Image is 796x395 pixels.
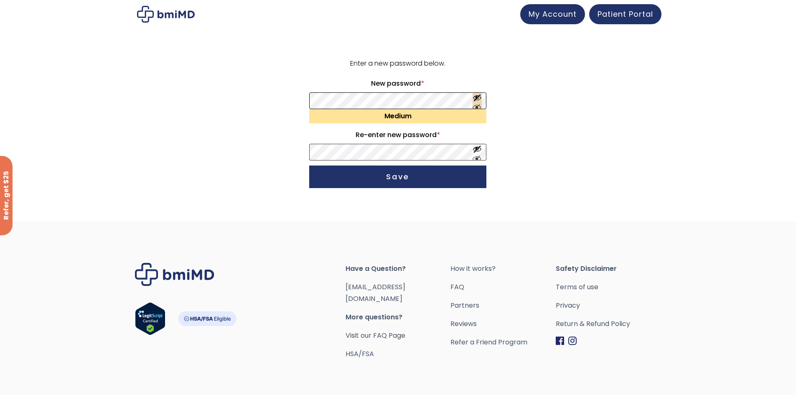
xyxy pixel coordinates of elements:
[520,4,585,24] a: My Account
[135,302,165,339] a: Verify LegitScript Approval for www.bmimd.com
[346,311,451,323] span: More questions?
[589,4,661,24] a: Patient Portal
[137,6,195,23] img: My account
[473,145,482,160] button: Show password
[450,281,556,293] a: FAQ
[346,263,451,275] span: Have a Question?
[135,263,214,286] img: Brand Logo
[598,9,653,19] span: Patient Portal
[309,166,486,188] button: Save
[308,58,488,69] p: Enter a new password below.
[135,302,165,335] img: Verify Approval for www.bmimd.com
[473,93,482,109] button: Show password
[309,128,486,142] label: Re-enter new password
[450,318,556,330] a: Reviews
[529,9,577,19] span: My Account
[556,336,564,345] img: Facebook
[568,336,577,345] img: Instagram
[178,311,237,326] img: HSA-FSA
[556,281,661,293] a: Terms of use
[309,109,486,123] div: Medium
[346,349,374,359] a: HSA/FSA
[450,300,556,311] a: Partners
[309,77,486,90] label: New password
[556,263,661,275] span: Safety Disclaimer
[346,282,405,303] a: [EMAIL_ADDRESS][DOMAIN_NAME]
[346,331,405,340] a: Visit our FAQ Page
[556,300,661,311] a: Privacy
[450,263,556,275] a: How it works?
[556,318,661,330] a: Return & Refund Policy
[450,336,556,348] a: Refer a Friend Program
